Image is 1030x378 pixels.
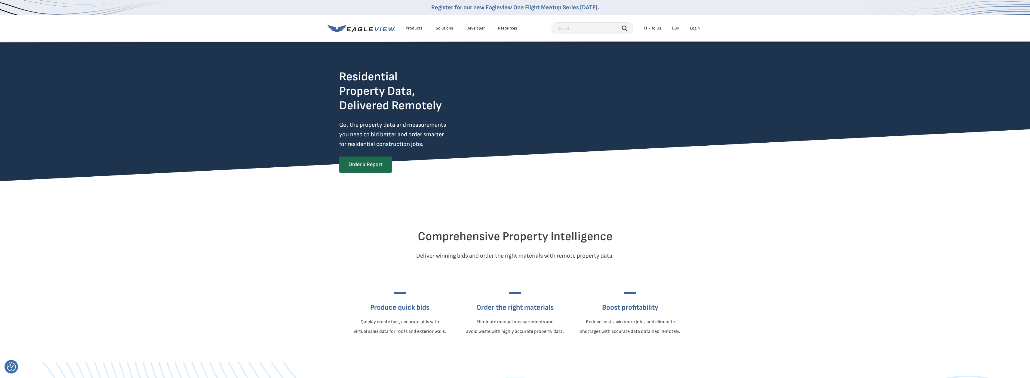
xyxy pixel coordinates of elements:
[354,317,446,336] p: Quickly create fast, accurate bids with virtual sales data for roofs and exterior walls.
[339,70,442,113] h2: Residential Property Data, Delivered Remotely
[580,317,680,336] p: Reduce costs, win more jobs, and eliminate shortages with accurate data obtained remotely.
[339,156,392,173] a: Order a Report
[466,26,485,31] a: Developer
[466,303,564,312] h3: Order the right materials
[431,4,599,11] a: Register for our new Eagleview One Flight Meetup Series [DATE].
[339,120,471,149] p: Get the property data and measurements you need to bid better and order smarter for residential c...
[466,317,564,336] p: Eliminate manual measurements and avoid waste with highly accurate property data.
[7,362,16,371] img: Revisit consent button
[690,26,700,31] div: Login
[339,251,691,261] p: Deliver winning bids and order the right materials with remote property data.
[339,229,691,244] h2: Comprehensive Property Intelligence
[552,22,633,34] input: Search
[354,303,446,312] h3: Produce quick bids
[436,26,453,31] div: Solutions
[580,303,680,312] h3: Boost profitability
[498,26,517,31] div: Resources
[7,362,16,371] button: Consent Preferences
[644,26,661,31] div: Talk To Us
[672,26,679,31] a: Buy
[406,26,423,31] div: Products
